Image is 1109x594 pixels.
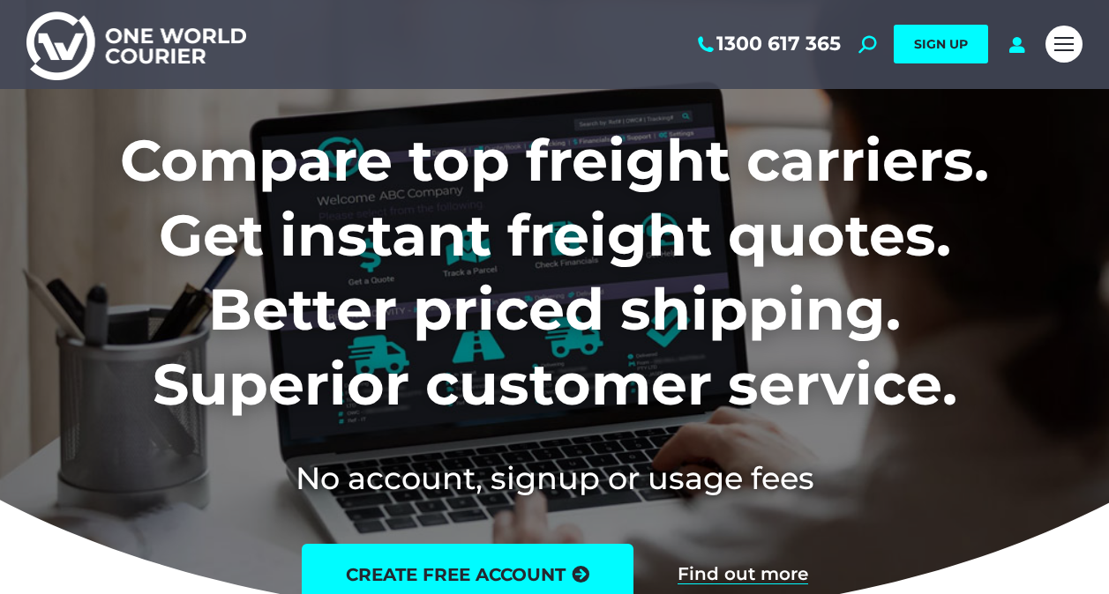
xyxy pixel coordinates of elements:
[26,457,1083,500] h2: No account, signup or usage fees
[1045,26,1083,63] a: Mobile menu icon
[694,33,841,56] a: 1300 617 365
[26,123,1083,421] h1: Compare top freight carriers. Get instant freight quotes. Better priced shipping. Superior custom...
[914,36,968,52] span: SIGN UP
[26,9,246,80] img: One World Courier
[678,565,808,584] a: Find out more
[894,25,988,63] a: SIGN UP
